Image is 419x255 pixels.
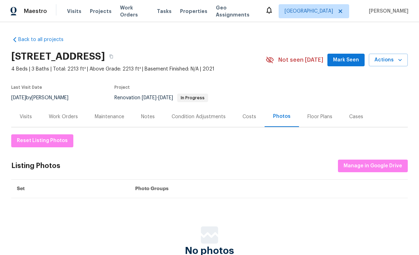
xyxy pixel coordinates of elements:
div: Work Orders [49,113,78,120]
span: [DATE] [11,95,26,100]
span: - [142,95,173,100]
button: Actions [369,54,408,67]
div: Cases [349,113,363,120]
button: Mark Seen [327,54,365,67]
span: Renovation [114,95,208,100]
div: Visits [20,113,32,120]
span: Not seen [DATE] [278,56,323,63]
span: Actions [374,56,402,65]
div: Costs [242,113,256,120]
span: Visits [67,8,81,15]
span: In Progress [178,96,207,100]
span: Properties [180,8,207,15]
span: Reset Listing Photos [17,136,68,145]
button: Reset Listing Photos [11,134,73,147]
h2: [STREET_ADDRESS] [11,53,105,60]
span: Work Orders [120,4,148,18]
a: Back to all projects [11,36,79,43]
div: Notes [141,113,155,120]
span: Mark Seen [333,56,359,65]
span: 4 Beds | 3 Baths | Total: 2213 ft² | Above Grade: 2213 ft² | Basement Finished: N/A | 2021 [11,66,266,73]
span: No photos [185,247,234,254]
th: Set [11,180,129,198]
span: Last Visit Date [11,85,42,89]
span: Tasks [157,9,172,14]
div: by [PERSON_NAME] [11,94,77,102]
span: Manage in Google Drive [344,162,402,170]
span: Maestro [24,8,47,15]
button: Copy Address [105,50,118,63]
div: Listing Photos [11,162,60,169]
span: Projects [90,8,112,15]
span: [GEOGRAPHIC_DATA] [285,8,333,15]
button: Manage in Google Drive [338,160,408,173]
th: Photo Groups [129,180,408,198]
div: Floor Plans [307,113,332,120]
span: [DATE] [142,95,157,100]
div: Maintenance [95,113,124,120]
span: Geo Assignments [216,4,257,18]
span: [DATE] [158,95,173,100]
span: [PERSON_NAME] [366,8,408,15]
span: Project [114,85,130,89]
div: Photos [273,113,291,120]
div: Condition Adjustments [172,113,226,120]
